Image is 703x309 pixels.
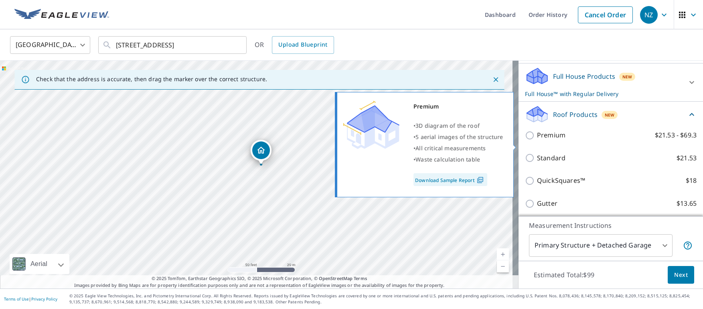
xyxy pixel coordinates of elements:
[31,296,57,302] a: Privacy Policy
[525,90,682,98] p: Full House™ with Regular Delivery
[4,296,29,302] a: Terms of Use
[527,266,601,284] p: Estimated Total: $99
[529,221,693,230] p: Measurement Instructions
[36,76,267,83] p: Check that the address is accurate, then drag the marker over the correct structure.
[10,34,90,56] div: [GEOGRAPHIC_DATA]
[14,9,109,21] img: EV Logo
[28,254,50,274] div: Aerial
[413,173,487,186] a: Download Sample Report
[4,297,57,301] p: |
[668,266,694,284] button: Next
[415,133,503,141] span: 5 aerial images of the structure
[640,6,658,24] div: NZ
[413,120,503,131] div: •
[677,153,697,163] p: $21.53
[525,67,697,98] div: Full House ProductsNewFull House™ with Regular Delivery
[116,34,230,56] input: Search by address or latitude-longitude
[525,105,697,124] div: Roof ProductsNew
[251,140,271,165] div: Dropped pin, building 1, Residential property, 13358 Foliage Ave Apple Valley, MN 55124
[354,275,367,281] a: Terms
[553,110,598,119] p: Roof Products
[413,154,503,165] div: •
[255,36,334,54] div: OR
[497,248,509,260] a: Current Level 19, Zoom In
[10,254,69,274] div: Aerial
[69,293,699,305] p: © 2025 Eagle View Technologies, Inc. and Pictometry International Corp. All Rights Reserved. Repo...
[622,74,632,80] span: New
[415,122,480,129] span: 3D diagram of the roof
[537,198,557,209] p: Gutter
[319,275,353,281] a: OpenStreetMap
[413,143,503,154] div: •
[272,36,334,54] a: Upload Blueprint
[413,101,503,112] div: Premium
[677,198,697,209] p: $13.65
[278,40,327,50] span: Upload Blueprint
[553,72,615,81] p: Full House Products
[413,131,503,143] div: •
[578,6,633,23] a: Cancel Order
[497,260,509,272] a: Current Level 19, Zoom Out
[605,112,615,118] span: New
[655,130,697,140] p: $21.53 - $69.3
[343,101,399,149] img: Premium
[537,153,565,163] p: Standard
[475,176,486,184] img: Pdf Icon
[674,270,688,280] span: Next
[490,74,501,85] button: Close
[152,275,367,282] span: © 2025 TomTom, Earthstar Geographics SIO, © 2025 Microsoft Corporation, ©
[415,144,486,152] span: All critical measurements
[537,176,585,186] p: QuickSquares™
[529,234,673,257] div: Primary Structure + Detached Garage
[686,176,697,186] p: $18
[683,241,693,250] span: Your report will include the primary structure and a detached garage if one exists.
[415,156,480,163] span: Waste calculation table
[537,130,565,140] p: Premium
